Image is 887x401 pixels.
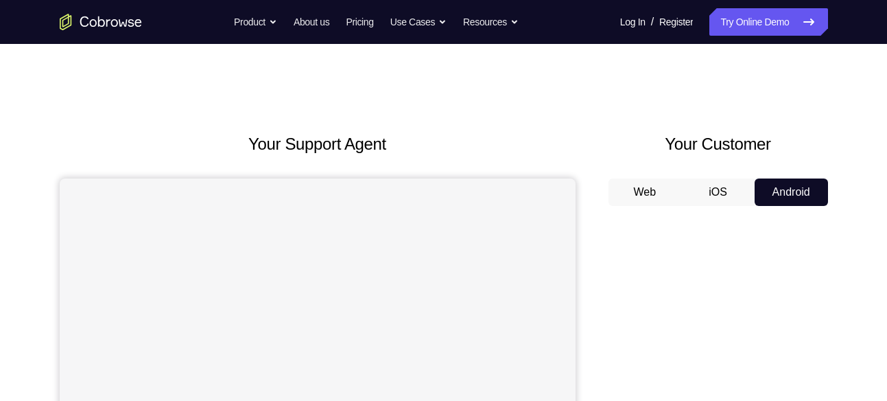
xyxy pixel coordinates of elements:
a: Register [659,8,693,36]
span: / [651,14,654,30]
button: Web [608,179,682,206]
button: Android [755,179,828,206]
a: Go to the home page [60,14,142,30]
a: Log In [620,8,646,36]
button: Use Cases [390,8,447,36]
a: Pricing [346,8,373,36]
a: About us [294,8,329,36]
h2: Your Support Agent [60,132,576,157]
button: iOS [681,179,755,206]
button: Resources [463,8,519,36]
a: Try Online Demo [709,8,827,36]
button: Product [234,8,277,36]
h2: Your Customer [608,132,828,157]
